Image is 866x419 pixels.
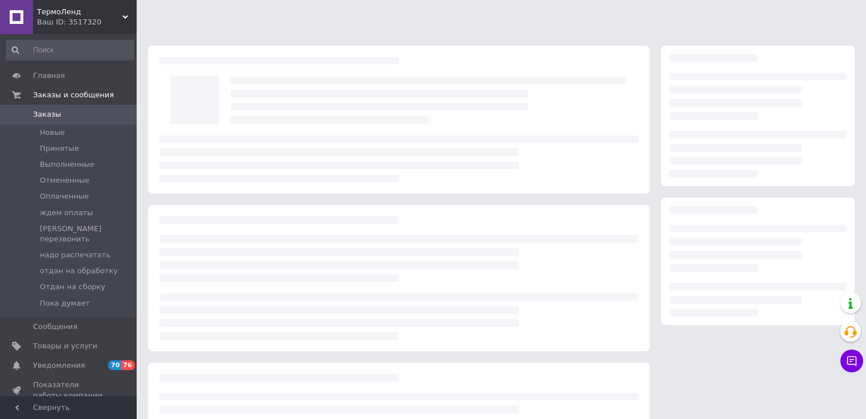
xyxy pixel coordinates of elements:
div: Ваш ID: 3517320 [37,17,137,27]
span: Сообщения [33,322,77,332]
span: 76 [121,360,134,370]
span: Показатели работы компании [33,380,105,400]
span: 70 [108,360,121,370]
span: Пока думает [40,298,90,309]
span: надо распечатать [40,250,110,260]
span: Заказы [33,109,61,120]
input: Поиск [6,40,134,60]
span: ТермоЛенд [37,7,122,17]
span: Уведомления [33,360,85,371]
span: Новые [40,128,65,138]
span: Оплаченные [40,191,89,202]
span: Выполненные [40,159,95,170]
span: Товары и услуги [33,341,97,351]
span: [PERSON_NAME] перезвонить [40,224,133,244]
span: Заказы и сообщения [33,90,114,100]
span: Главная [33,71,65,81]
span: Отмененные [40,175,89,186]
span: ждем оплаты [40,208,93,218]
span: Отдан на сборку [40,282,105,292]
span: отдан на обработку [40,266,118,276]
span: Принятые [40,143,79,154]
button: Чат с покупателем [840,350,863,372]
